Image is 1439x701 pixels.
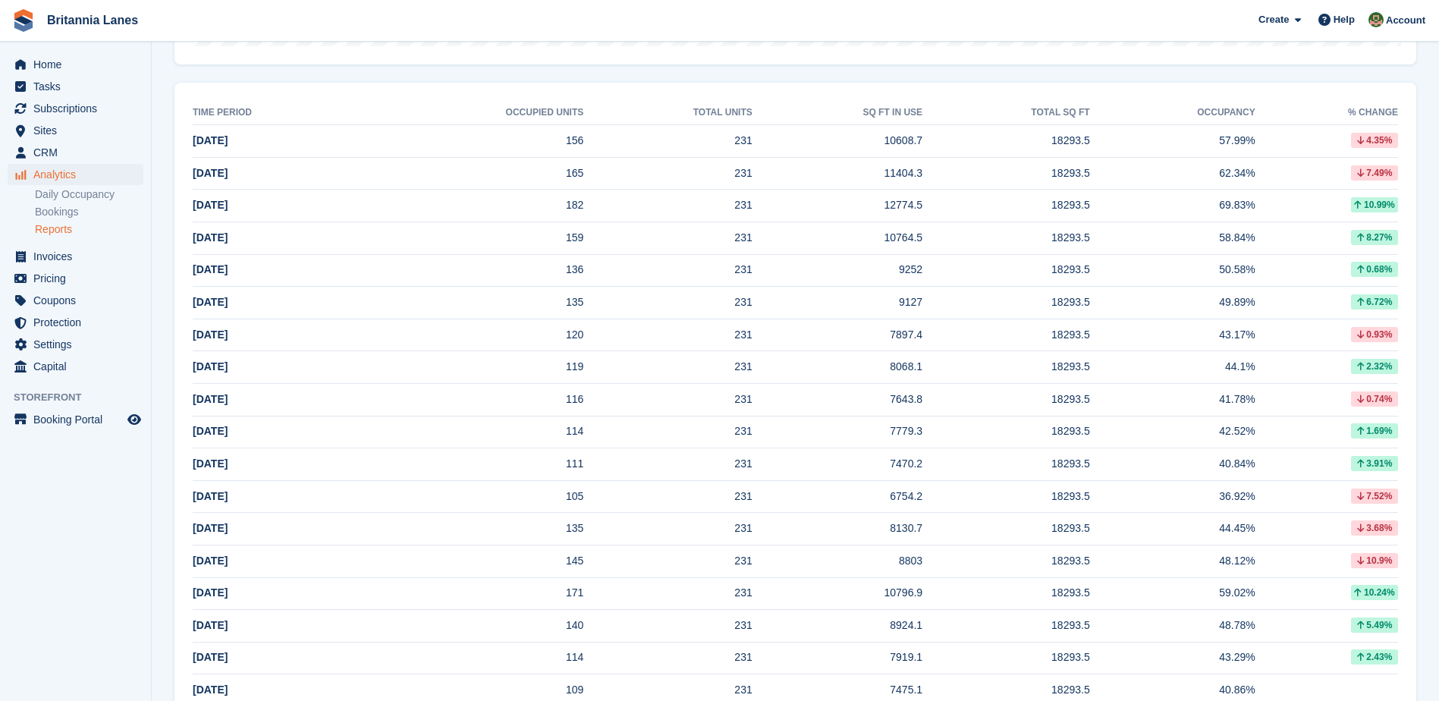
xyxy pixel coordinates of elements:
[752,610,922,643] td: 8924.1
[33,54,124,75] span: Home
[193,522,228,534] span: [DATE]
[583,101,752,125] th: Total units
[922,545,1090,577] td: 18293.5
[1090,448,1255,481] td: 40.84%
[922,190,1090,222] td: 18293.5
[193,134,228,146] span: [DATE]
[922,416,1090,448] td: 18293.5
[1351,618,1398,633] div: 5.49%
[583,383,752,416] td: 231
[33,268,124,289] span: Pricing
[752,101,922,125] th: sq ft in use
[8,334,143,355] a: menu
[193,199,228,211] span: [DATE]
[1351,553,1398,568] div: 10.9%
[193,167,228,179] span: [DATE]
[35,187,143,202] a: Daily Occupancy
[8,142,143,163] a: menu
[193,263,228,275] span: [DATE]
[752,513,922,545] td: 8130.7
[361,125,583,158] td: 156
[752,190,922,222] td: 12774.5
[1090,383,1255,416] td: 41.78%
[125,410,143,429] a: Preview store
[1351,391,1398,407] div: 0.74%
[1351,294,1398,310] div: 6.72%
[583,319,752,351] td: 231
[583,610,752,643] td: 231
[193,393,228,405] span: [DATE]
[193,586,228,599] span: [DATE]
[193,457,228,470] span: [DATE]
[33,356,124,377] span: Capital
[752,448,922,481] td: 7470.2
[583,190,752,222] td: 231
[1255,101,1398,125] th: % change
[33,409,124,430] span: Booking Portal
[752,125,922,158] td: 10608.7
[1351,133,1398,148] div: 4.35%
[8,356,143,377] a: menu
[8,290,143,311] a: menu
[1090,610,1255,643] td: 48.78%
[752,287,922,319] td: 9127
[752,545,922,577] td: 8803
[1351,649,1398,665] div: 2.43%
[361,351,583,384] td: 119
[193,684,228,696] span: [DATE]
[922,287,1090,319] td: 18293.5
[752,383,922,416] td: 7643.8
[1351,262,1398,277] div: 0.68%
[193,231,228,244] span: [DATE]
[361,416,583,448] td: 114
[8,409,143,430] a: menu
[752,222,922,254] td: 10764.5
[752,254,922,287] td: 9252
[361,383,583,416] td: 116
[752,319,922,351] td: 7897.4
[752,416,922,448] td: 7779.3
[1090,545,1255,577] td: 48.12%
[583,545,752,577] td: 231
[1090,513,1255,545] td: 44.45%
[193,425,228,437] span: [DATE]
[1351,230,1398,245] div: 8.27%
[1351,359,1398,374] div: 2.32%
[752,577,922,610] td: 10796.9
[583,254,752,287] td: 231
[361,513,583,545] td: 135
[1090,254,1255,287] td: 50.58%
[361,545,583,577] td: 145
[193,360,228,373] span: [DATE]
[193,328,228,341] span: [DATE]
[583,513,752,545] td: 231
[8,76,143,97] a: menu
[922,351,1090,384] td: 18293.5
[35,222,143,237] a: Reports
[583,448,752,481] td: 231
[583,642,752,674] td: 231
[1351,489,1398,504] div: 7.52%
[1090,222,1255,254] td: 58.84%
[361,222,583,254] td: 159
[583,125,752,158] td: 231
[361,577,583,610] td: 171
[41,8,144,33] a: Britannia Lanes
[1351,197,1398,212] div: 10.99%
[922,480,1090,513] td: 18293.5
[922,222,1090,254] td: 18293.5
[1090,125,1255,158] td: 57.99%
[922,642,1090,674] td: 18293.5
[922,157,1090,190] td: 18293.5
[922,319,1090,351] td: 18293.5
[8,312,143,333] a: menu
[1351,165,1398,181] div: 7.49%
[583,416,752,448] td: 231
[33,120,124,141] span: Sites
[12,9,35,32] img: stora-icon-8386f47178a22dfd0bd8f6a31ec36ba5ce8667c1dd55bd0f319d3a0aa187defe.svg
[922,254,1090,287] td: 18293.5
[33,290,124,311] span: Coupons
[1351,423,1398,439] div: 1.69%
[922,383,1090,416] td: 18293.5
[922,448,1090,481] td: 18293.5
